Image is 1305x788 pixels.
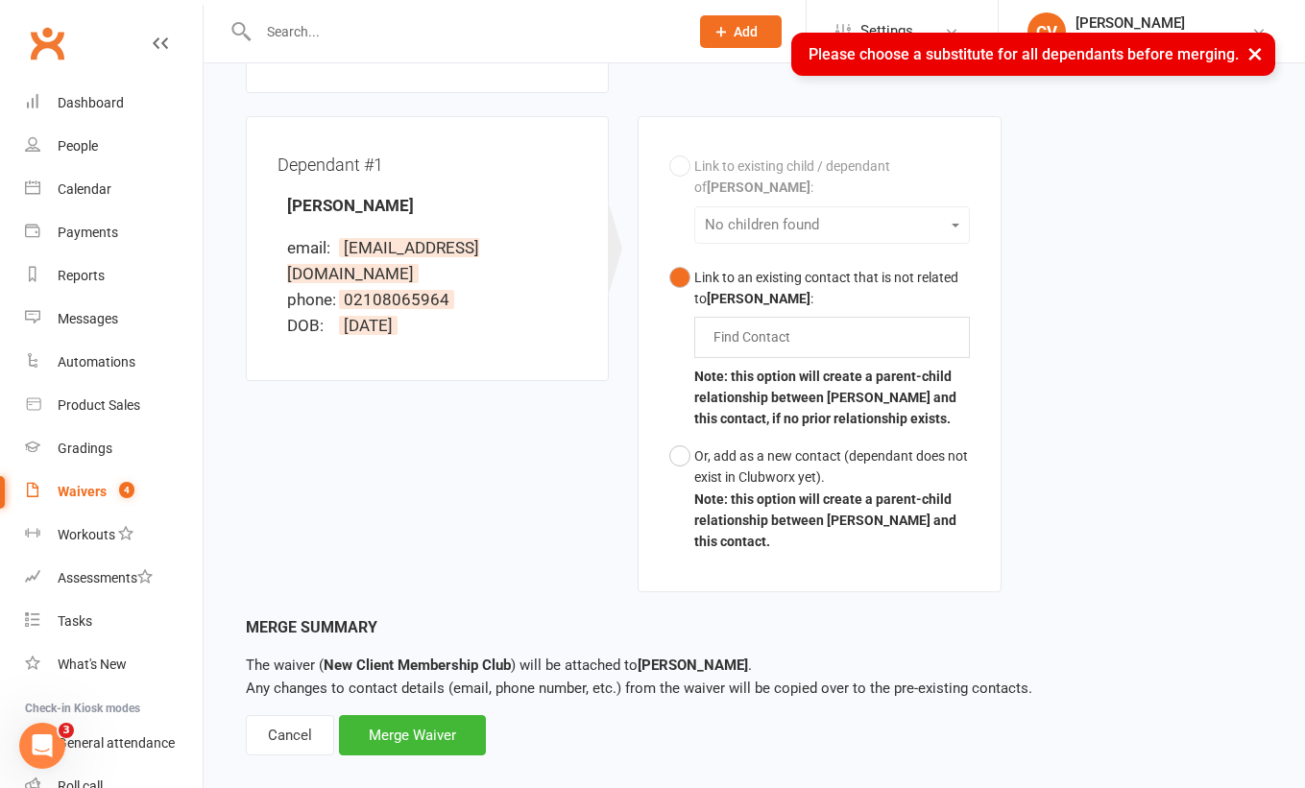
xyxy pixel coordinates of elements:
div: Calendar [58,181,111,197]
span: 4 [119,482,134,498]
a: Waivers 4 [25,470,203,513]
div: What's New [58,657,127,672]
div: Product Sales [58,397,140,413]
div: Merge Summary [246,615,1263,640]
div: Automations [58,354,135,370]
a: Calendar [25,168,203,211]
div: Messages [58,311,118,326]
button: Add [700,15,782,48]
span: [DATE] [339,316,398,335]
input: Search... [253,18,675,45]
a: Reports [25,254,203,298]
div: Merge Waiver [339,715,486,755]
div: General attendance [58,735,175,751]
a: General attendance kiosk mode [25,722,203,765]
div: phone: [287,287,335,313]
div: Workouts [58,527,115,542]
b: Note: this option will create a parent-child relationship between [PERSON_NAME] and this contact,... [694,369,956,427]
span: Settings [860,10,913,53]
a: Dashboard [25,82,203,125]
div: Dashboard [58,95,124,110]
div: DOB: [287,313,335,339]
b: Note: this option will create a parent-child relationship between [PERSON_NAME] and this contact. [694,491,956,550]
a: Automations [25,341,203,384]
button: Link to an existing contact that is not related to[PERSON_NAME]:Note: this option will create a p... [669,259,969,438]
div: People [58,138,98,154]
div: Assessments [58,570,153,585]
button: × [1238,33,1272,74]
input: Find Contact [712,325,801,348]
a: Gradings [25,427,203,470]
a: Tasks [25,600,203,643]
a: Clubworx [23,19,71,67]
div: [PERSON_NAME] Martial Arts [1075,32,1251,49]
a: Product Sales [25,384,203,427]
a: Workouts [25,513,203,557]
div: Cancel [246,715,334,755]
span: [EMAIL_ADDRESS][DOMAIN_NAME] [287,238,479,283]
a: What's New [25,643,203,686]
span: 02108065964 [339,290,454,309]
div: CV [1027,12,1066,51]
span: The waiver ( ) will be attached to . [246,657,752,674]
div: Dependant #1 [278,148,577,181]
a: People [25,125,203,168]
div: Reports [58,268,105,283]
span: 3 [59,723,74,738]
a: Messages [25,298,203,341]
a: Payments [25,211,203,254]
a: Assessments [25,557,203,600]
div: Please choose a substitute for all dependants before merging. [791,33,1275,76]
p: Any changes to contact details (email, phone number, etc.) from the waiver will be copied over to... [246,654,1263,700]
div: email: [287,235,335,261]
div: Or, add as a new contact (dependant does not exist in Clubworx yet). [694,445,969,489]
button: Or, add as a new contact (dependant does not exist in Clubworx yet).Note: this option will create... [669,438,969,561]
strong: [PERSON_NAME] [287,196,414,215]
b: [PERSON_NAME] [707,291,810,306]
strong: [PERSON_NAME] [638,657,748,674]
span: Add [734,24,758,39]
div: Payments [58,225,118,240]
iframe: Intercom live chat [19,723,65,769]
div: Waivers [58,484,107,499]
div: Gradings [58,441,112,456]
div: [PERSON_NAME] [1075,14,1251,32]
div: Tasks [58,613,92,629]
strong: New Client Membership Club [324,657,511,674]
div: Link to an existing contact that is not related to : [694,267,969,310]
